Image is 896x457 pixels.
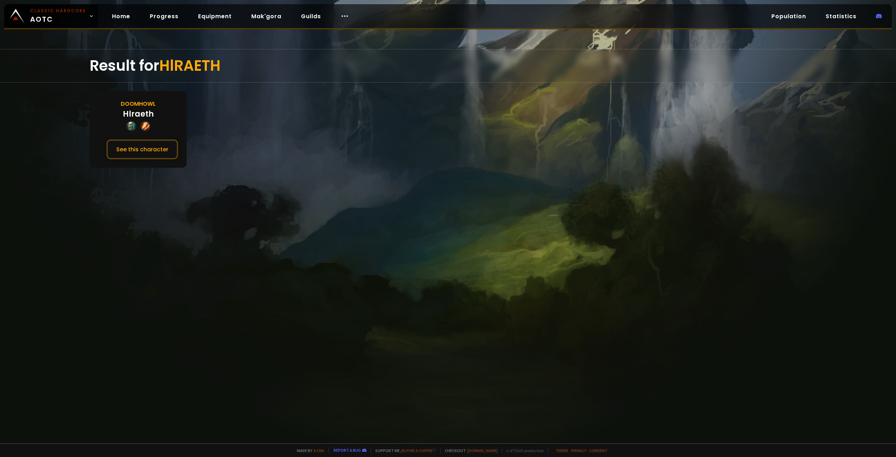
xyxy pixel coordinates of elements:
[30,8,86,25] span: AOTC
[295,9,327,23] a: Guilds
[440,448,498,453] span: Checkout
[401,448,436,453] a: Buy me a coffee
[30,8,86,14] small: Classic Hardcore
[502,448,544,453] span: v. d752d5 - production
[246,9,287,23] a: Mak'gora
[571,448,586,453] a: Privacy
[589,448,608,453] a: Consent
[555,448,568,453] a: Terms
[334,448,361,453] a: Report a bug
[371,448,436,453] span: Support me,
[192,9,237,23] a: Equipment
[121,99,156,108] div: Doomhowl
[123,108,154,120] div: Hlraeth
[106,139,178,159] button: See this character
[144,9,184,23] a: Progress
[106,9,136,23] a: Home
[467,448,498,453] a: [DOMAIN_NAME]
[293,448,324,453] span: Made by
[90,49,806,82] div: Result for
[766,9,812,23] a: Population
[820,9,862,23] a: Statistics
[4,4,98,28] a: Classic HardcoreAOTC
[159,55,220,76] span: HlRAETH
[314,448,324,453] a: a fan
